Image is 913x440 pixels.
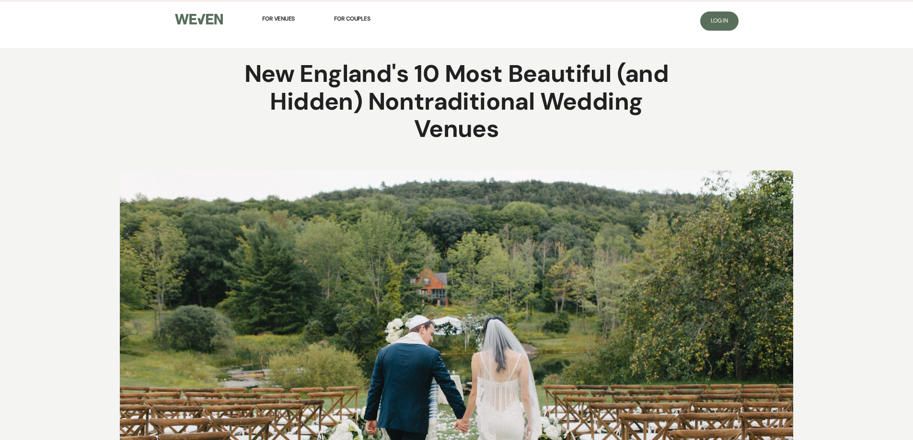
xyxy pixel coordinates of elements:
[262,15,295,23] span: For Venues
[239,60,675,143] h1: New England's 10 Most Beautiful (and Hidden) Nontraditional Wedding Venues
[175,14,223,25] img: Weven Logo
[262,8,295,29] a: For Venues
[700,11,738,31] a: Log In
[711,17,728,24] span: Log In
[334,15,370,23] span: For Couples
[334,8,370,29] a: For Couples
